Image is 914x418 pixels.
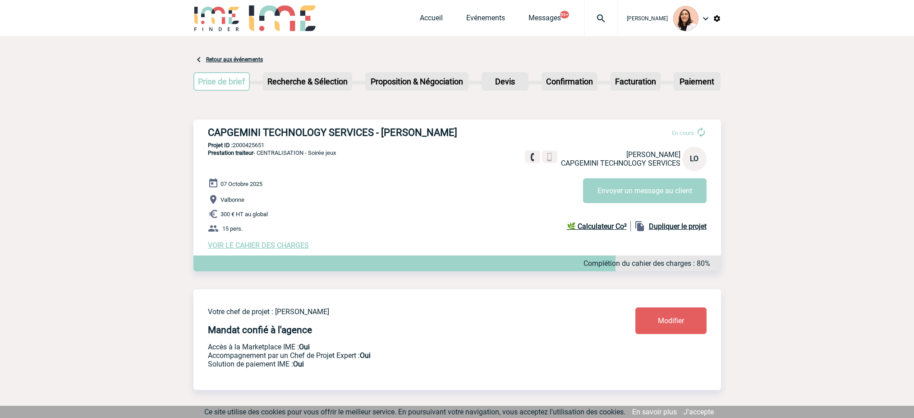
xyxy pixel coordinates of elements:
p: 2000425651 [193,142,721,149]
span: [PERSON_NAME] [627,15,668,22]
a: Retour aux événements [206,56,263,63]
span: Modifier [658,316,684,325]
b: Oui [299,343,310,351]
span: Prestation traiteur [208,149,253,156]
span: - CENTRALISATION - Soirée jeux [208,149,336,156]
b: Projet ID : [208,142,233,149]
span: [PERSON_NAME] [626,150,680,159]
p: Proposition & Négociation [366,73,468,90]
b: 🌿 Calculateur Co² [567,222,627,231]
a: En savoir plus [632,408,677,416]
span: 07 Octobre 2025 [220,181,262,187]
p: Accès à la Marketplace IME : [208,343,582,351]
button: 99+ [560,11,569,19]
a: VOIR LE CAHIER DES CHARGES [208,241,309,250]
span: Valbonne [220,196,244,203]
b: Dupliquer le projet [649,222,707,231]
img: file_copy-black-24dp.png [634,221,645,232]
span: CAPGEMINI TECHNOLOGY SERVICES [561,159,680,167]
span: En cours [672,130,694,136]
b: Oui [293,360,304,368]
span: 15 pers. [222,225,243,232]
h3: CAPGEMINI TECHNOLOGY SERVICES - [PERSON_NAME] [208,127,478,138]
a: Accueil [420,14,443,26]
p: Confirmation [542,73,597,90]
button: Envoyer un message au client [583,178,707,203]
p: Facturation [611,73,660,90]
img: portable.png [546,153,554,161]
b: Oui [360,351,371,360]
p: Prestation payante [208,351,582,360]
img: IME-Finder [193,5,240,31]
p: Votre chef de projet : [PERSON_NAME] [208,307,582,316]
p: Prise de brief [194,73,249,90]
span: Ce site utilise des cookies pour vous offrir le meilleur service. En poursuivant votre navigation... [204,408,625,416]
h4: Mandat confié à l'agence [208,325,312,335]
a: J'accepte [684,408,714,416]
span: LO [690,154,698,163]
a: Evénements [466,14,505,26]
p: Devis [482,73,528,90]
p: Recherche & Sélection [264,73,351,90]
img: fixe.png [528,153,537,161]
p: Conformité aux process achat client, Prise en charge de la facturation, Mutualisation de plusieur... [208,360,582,368]
p: Paiement [675,73,720,90]
span: 300 € HT au global [220,211,268,218]
a: 🌿 Calculateur Co² [567,221,631,232]
img: 129834-0.png [673,6,698,31]
a: Messages [528,14,561,26]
